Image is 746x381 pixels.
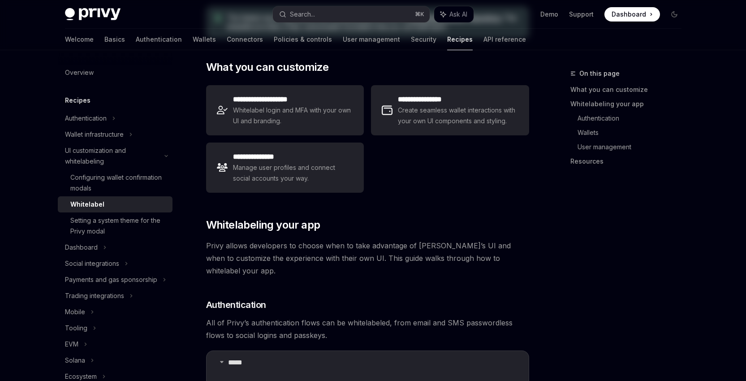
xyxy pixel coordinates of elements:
[65,323,87,333] div: Tooling
[570,82,689,97] a: What you can customize
[206,143,364,193] a: **** **** *****Manage user profiles and connect social accounts your way.
[58,212,172,239] a: Setting a system theme for the Privy modal
[579,68,620,79] span: On this page
[65,113,107,124] div: Authentication
[206,299,266,311] span: Authentication
[206,218,320,232] span: Whitelabeling your app
[398,105,518,126] span: Create seamless wallet interactions with your own UI components and styling.
[70,199,104,210] div: Whitelabel
[70,215,167,237] div: Setting a system theme for the Privy modal
[449,10,467,19] span: Ask AI
[274,29,332,50] a: Policies & controls
[578,111,689,126] a: Authentication
[65,95,91,106] h5: Recipes
[233,162,353,184] span: Manage user profiles and connect social accounts your way.
[65,129,124,140] div: Wallet infrastructure
[578,126,689,140] a: Wallets
[65,307,85,317] div: Mobile
[65,29,94,50] a: Welcome
[612,10,646,19] span: Dashboard
[667,7,681,22] button: Toggle dark mode
[227,29,263,50] a: Connectors
[290,9,315,20] div: Search...
[65,339,78,350] div: EVM
[578,140,689,154] a: User management
[569,10,594,19] a: Support
[540,10,558,19] a: Demo
[65,258,119,269] div: Social integrations
[65,67,94,78] div: Overview
[58,196,172,212] a: Whitelabel
[604,7,660,22] a: Dashboard
[136,29,182,50] a: Authentication
[483,29,526,50] a: API reference
[570,154,689,169] a: Resources
[58,169,172,196] a: Configuring wallet confirmation modals
[70,172,167,194] div: Configuring wallet confirmation modals
[411,29,436,50] a: Security
[206,316,529,342] span: All of Privy’s authentication flows can be whitelabeled, from email and SMS passwordless flows to...
[65,274,157,285] div: Payments and gas sponsorship
[65,8,121,21] img: dark logo
[65,242,98,253] div: Dashboard
[65,145,159,167] div: UI customization and whitelabeling
[343,29,400,50] a: User management
[206,239,529,277] span: Privy allows developers to choose when to take advantage of [PERSON_NAME]’s UI and when to custom...
[371,85,529,135] a: **** **** **** *Create seamless wallet interactions with your own UI components and styling.
[273,6,430,22] button: Search...⌘K
[65,290,124,301] div: Trading integrations
[58,65,172,81] a: Overview
[447,29,473,50] a: Recipes
[65,355,85,366] div: Solana
[415,11,424,18] span: ⌘ K
[570,97,689,111] a: Whitelabeling your app
[104,29,125,50] a: Basics
[193,29,216,50] a: Wallets
[434,6,474,22] button: Ask AI
[206,60,329,74] span: What you can customize
[233,105,353,126] span: Whitelabel login and MFA with your own UI and branding.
